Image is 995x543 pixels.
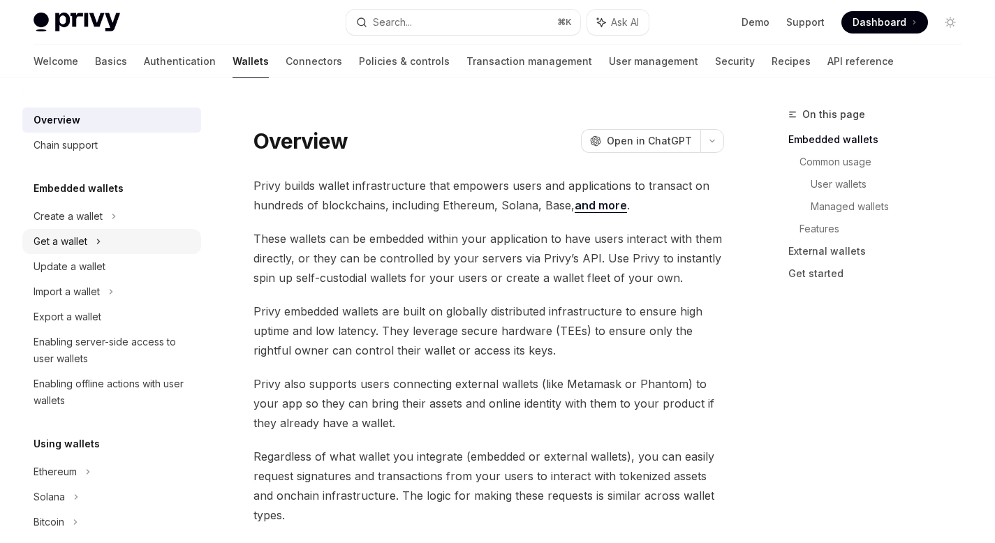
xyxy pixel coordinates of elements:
h1: Overview [253,128,348,154]
a: External wallets [788,240,973,262]
a: Welcome [34,45,78,78]
a: Export a wallet [22,304,201,329]
a: Chain support [22,133,201,158]
span: On this page [802,106,865,123]
div: Ethereum [34,463,77,480]
a: Overview [22,107,201,133]
a: and more [575,198,627,213]
a: Features [799,218,973,240]
a: Transaction management [466,45,592,78]
div: Update a wallet [34,258,105,275]
a: Embedded wallets [788,128,973,151]
img: light logo [34,13,120,32]
button: Search...⌘K [346,10,580,35]
h5: Embedded wallets [34,180,124,197]
div: Create a wallet [34,208,103,225]
div: Overview [34,112,80,128]
a: Demo [742,15,769,29]
a: Security [715,45,755,78]
span: Privy builds wallet infrastructure that empowers users and applications to transact on hundreds o... [253,176,724,215]
span: Open in ChatGPT [607,134,692,148]
span: Ask AI [611,15,639,29]
a: Connectors [286,45,342,78]
div: Solana [34,489,65,505]
a: Authentication [144,45,216,78]
div: Chain support [34,137,98,154]
a: Support [786,15,825,29]
a: API reference [827,45,894,78]
a: Policies & controls [359,45,450,78]
div: Get a wallet [34,233,87,250]
div: Bitcoin [34,514,64,530]
span: ⌘ K [557,17,572,28]
a: Get started [788,262,973,285]
span: These wallets can be embedded within your application to have users interact with them directly, ... [253,229,724,288]
div: Import a wallet [34,283,100,300]
a: Update a wallet [22,254,201,279]
span: Privy embedded wallets are built on globally distributed infrastructure to ensure high uptime and... [253,302,724,360]
a: Wallets [233,45,269,78]
a: Enabling server-side access to user wallets [22,329,201,371]
a: Common usage [799,151,973,173]
a: Recipes [772,45,811,78]
button: Open in ChatGPT [581,129,700,153]
div: Enabling offline actions with user wallets [34,375,193,409]
button: Toggle dark mode [939,11,961,34]
h5: Using wallets [34,436,100,452]
button: Ask AI [587,10,649,35]
a: User wallets [811,173,973,195]
a: Enabling offline actions with user wallets [22,371,201,413]
div: Enabling server-side access to user wallets [34,334,193,367]
a: Dashboard [841,11,928,34]
a: Managed wallets [811,195,973,218]
a: User management [609,45,698,78]
span: Dashboard [853,15,906,29]
a: Basics [95,45,127,78]
span: Regardless of what wallet you integrate (embedded or external wallets), you can easily request si... [253,447,724,525]
div: Search... [373,14,412,31]
div: Export a wallet [34,308,101,325]
span: Privy also supports users connecting external wallets (like Metamask or Phantom) to your app so t... [253,374,724,433]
